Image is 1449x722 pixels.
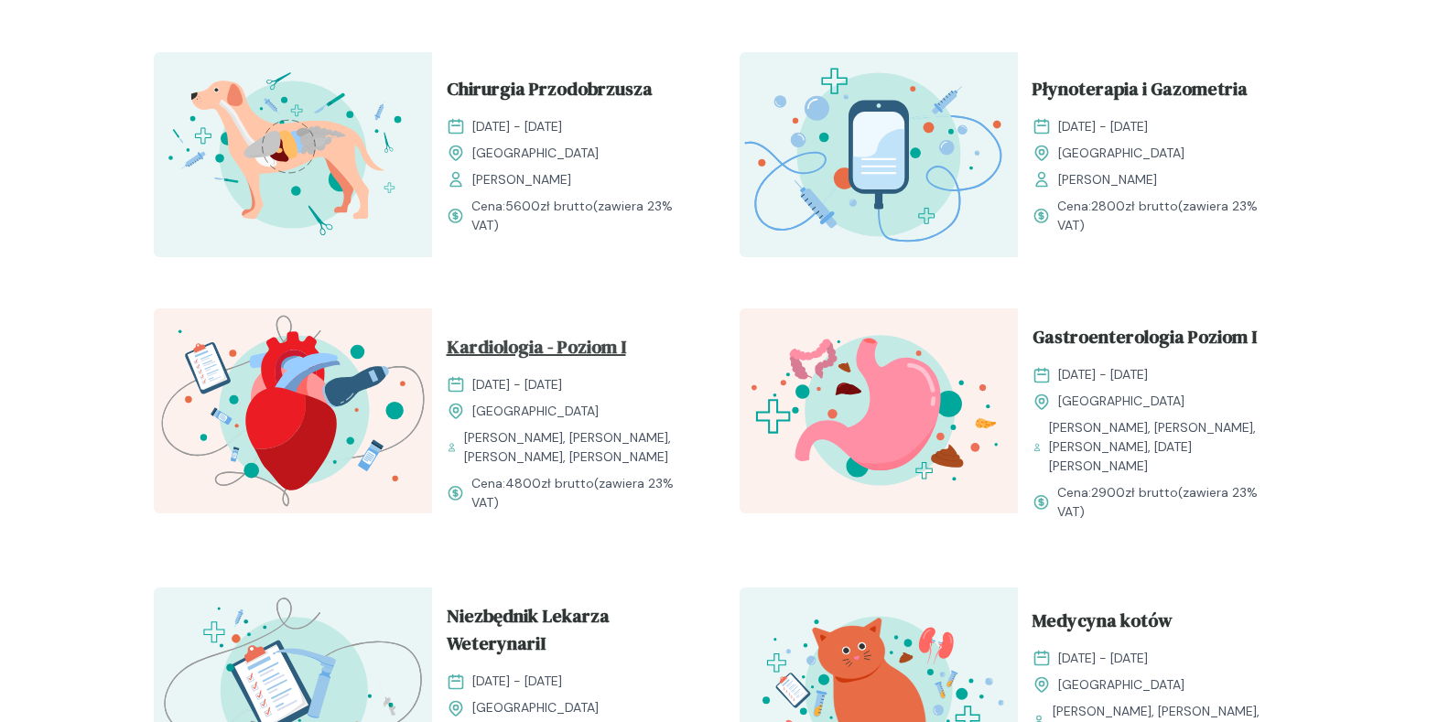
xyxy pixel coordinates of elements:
[1058,392,1184,411] span: [GEOGRAPHIC_DATA]
[1058,117,1148,136] span: [DATE] - [DATE]
[1033,607,1173,641] span: Medycyna kotów
[1058,144,1184,163] span: [GEOGRAPHIC_DATA]
[1049,418,1281,476] span: [PERSON_NAME], [PERSON_NAME], [PERSON_NAME], [DATE][PERSON_NAME]
[1033,75,1281,110] a: Płynoterapia i Gazometria
[472,144,599,163] span: [GEOGRAPHIC_DATA]
[1058,365,1148,384] span: [DATE] - [DATE]
[1091,484,1178,501] span: 2900 zł brutto
[472,170,571,189] span: [PERSON_NAME]
[1091,198,1178,214] span: 2800 zł brutto
[1033,323,1257,358] span: Gastroenterologia Poziom I
[447,333,696,368] a: Kardiologia - Poziom I
[447,602,696,664] a: Niezbędnik Lekarza WeterynariI
[1058,170,1157,189] span: [PERSON_NAME]
[447,75,696,110] a: Chirurgia Przodobrzusza
[1058,649,1148,668] span: [DATE] - [DATE]
[472,402,599,421] span: [GEOGRAPHIC_DATA]
[740,52,1018,257] img: Zpay8B5LeNNTxNg0_P%C5%82ynoterapia_T.svg
[740,308,1018,513] img: Zpbdlx5LeNNTxNvT_GastroI_T.svg
[154,308,432,513] img: ZpbGfh5LeNNTxNm4_KardioI_T.svg
[447,333,626,368] span: Kardiologia - Poziom I
[447,75,653,110] span: Chirurgia Przodobrzusza
[1057,197,1281,235] span: Cena: (zawiera 23% VAT)
[464,428,696,467] span: [PERSON_NAME], [PERSON_NAME], [PERSON_NAME], [PERSON_NAME]
[471,474,696,512] span: Cena: (zawiera 23% VAT)
[1058,675,1184,695] span: [GEOGRAPHIC_DATA]
[472,117,562,136] span: [DATE] - [DATE]
[472,672,562,691] span: [DATE] - [DATE]
[1033,323,1281,358] a: Gastroenterologia Poziom I
[1033,607,1281,641] a: Medycyna kotów
[505,475,594,491] span: 4800 zł brutto
[1057,483,1281,522] span: Cena: (zawiera 23% VAT)
[1033,75,1248,110] span: Płynoterapia i Gazometria
[505,198,593,214] span: 5600 zł brutto
[154,52,432,257] img: ZpbG-B5LeNNTxNnI_ChiruJB_T.svg
[472,375,562,394] span: [DATE] - [DATE]
[471,197,696,235] span: Cena: (zawiera 23% VAT)
[472,698,599,717] span: [GEOGRAPHIC_DATA]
